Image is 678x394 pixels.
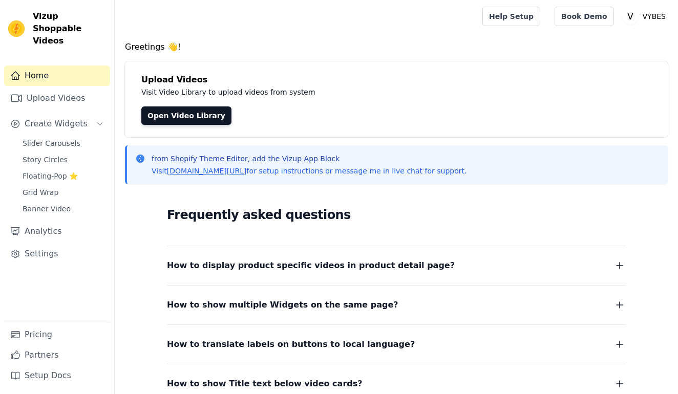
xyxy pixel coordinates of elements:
span: Grid Wrap [23,187,58,198]
button: V VYBES [622,7,670,26]
a: Help Setup [482,7,540,26]
a: Open Video Library [141,106,231,125]
a: Analytics [4,221,110,242]
span: Slider Carousels [23,138,80,148]
text: V [627,11,633,21]
button: How to show Title text below video cards? [167,377,626,391]
p: Visit for setup instructions or message me in live chat for support. [152,166,467,176]
a: Settings [4,244,110,264]
h2: Frequently asked questions [167,205,626,225]
p: Visit Video Library to upload videos from system [141,86,600,98]
a: Book Demo [555,7,613,26]
a: Floating-Pop ⭐ [16,169,110,183]
a: Setup Docs [4,365,110,386]
a: Home [4,65,110,86]
button: How to translate labels on buttons to local language? [167,337,626,352]
img: Vizup [8,20,25,37]
span: How to show multiple Widgets on the same page? [167,298,398,312]
span: Banner Video [23,204,71,214]
h4: Upload Videos [141,74,651,86]
a: Banner Video [16,202,110,216]
span: How to translate labels on buttons to local language? [167,337,415,352]
a: Pricing [4,324,110,345]
span: How to show Title text below video cards? [167,377,363,391]
p: from Shopify Theme Editor, add the Vizup App Block [152,154,467,164]
button: How to show multiple Widgets on the same page? [167,298,626,312]
span: Story Circles [23,155,68,165]
p: VYBES [639,7,670,26]
button: How to display product specific videos in product detail page? [167,258,626,273]
a: Slider Carousels [16,136,110,150]
a: Upload Videos [4,88,110,108]
span: Create Widgets [25,118,88,130]
a: [DOMAIN_NAME][URL] [167,167,247,175]
a: Grid Wrap [16,185,110,200]
button: Create Widgets [4,114,110,134]
a: Partners [4,345,110,365]
span: Floating-Pop ⭐ [23,171,78,181]
a: Story Circles [16,152,110,167]
h4: Greetings 👋! [125,41,668,53]
span: Vizup Shoppable Videos [33,10,106,47]
span: How to display product specific videos in product detail page? [167,258,455,273]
